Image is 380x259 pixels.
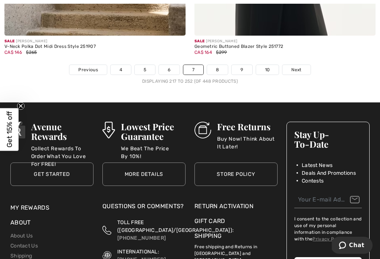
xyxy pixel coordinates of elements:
span: CA$ 146 [4,50,22,55]
span: Latest News [302,161,332,169]
a: 7 [183,65,203,75]
input: Your E-mail Address [294,191,362,208]
h3: Stay Up-To-Date [294,129,362,149]
span: TOLL FREE ([GEOGRAPHIC_DATA]/[GEOGRAPHIC_DATA]): [117,219,234,233]
a: 5 [135,65,155,75]
a: Next [282,65,310,75]
button: Close teaser [17,102,24,110]
span: $265 [26,50,37,55]
p: We Beat The Price By 10%! [121,145,186,160]
a: 4 [111,65,131,75]
span: $299 [216,50,227,55]
img: Free Returns [194,122,211,138]
a: [PHONE_NUMBER] [117,235,166,241]
p: Buy Now! Think About It Later! [217,135,278,150]
a: Gift Card [194,217,278,226]
a: Shipping [10,253,32,259]
a: Privacy Policy [312,236,344,242]
span: Sale [4,39,14,43]
h3: Free Returns [217,122,278,131]
div: Geometric Buttoned Blazer Style 251772 [194,44,376,49]
span: Deals And Promotions [302,169,356,177]
a: Return Activation [194,202,278,211]
label: I consent to the collection and use of my personal information in compliance with the . [294,216,362,242]
iframe: Opens a widget where you can chat to one of our agents [332,237,373,255]
a: Shipping [194,232,222,239]
h3: Avenue Rewards [31,122,94,141]
span: Sale [194,39,204,43]
span: Contests [302,177,324,185]
h3: Lowest Price Guarantee [121,122,186,141]
a: Store Policy [194,163,278,186]
a: 6 [159,65,179,75]
span: CA$ 164 [194,50,212,55]
a: 9 [232,65,252,75]
span: Next [291,66,301,73]
span: INTERNATIONAL: [117,249,159,255]
div: About [10,218,94,231]
a: My Rewards [10,204,49,211]
span: Previous [78,66,98,73]
a: Get Started [10,163,94,186]
span: Get 15% off [5,111,14,148]
div: [PERSON_NAME] [4,39,186,44]
a: Previous [69,65,107,75]
div: V-Neck Polka Dot Midi Dress Style 251907 [4,44,186,49]
a: 8 [207,65,228,75]
img: Lowest Price Guarantee [102,122,115,138]
div: Questions or Comments? [102,202,186,214]
a: More Details [102,163,186,186]
p: Collect Rewards To Order What You Love For FREE! [31,145,94,160]
a: About Us [10,233,33,239]
img: Toll Free (Canada/US) [102,219,111,242]
div: [PERSON_NAME] [194,39,376,44]
a: 10 [256,65,279,75]
a: Contact Us [10,243,38,249]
